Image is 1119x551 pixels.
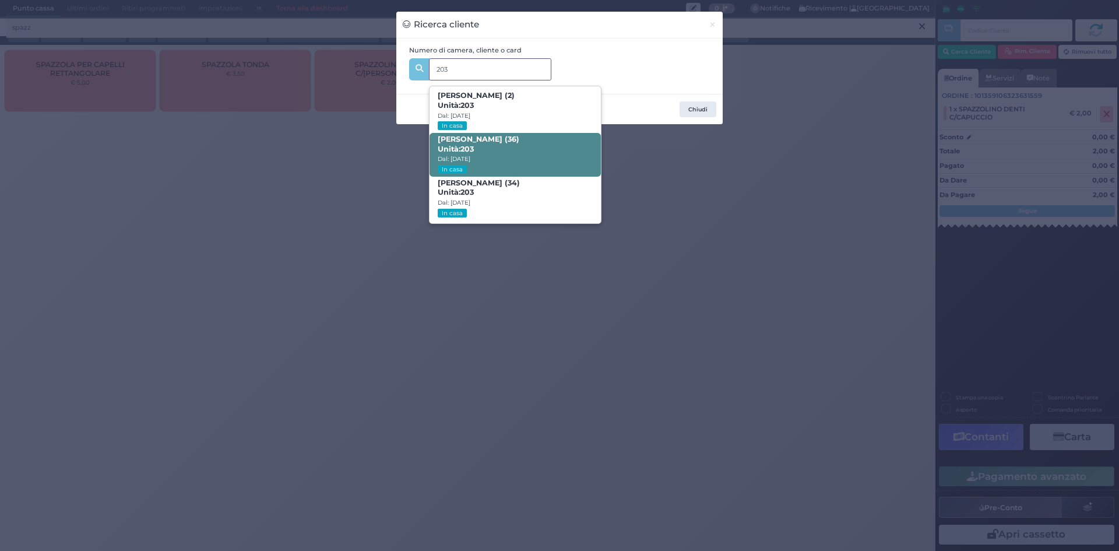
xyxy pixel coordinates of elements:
[702,12,723,38] button: Chiudi
[460,145,474,153] strong: 203
[429,58,551,80] input: Es. 'Mario Rossi', '220' o '108123234234'
[680,101,716,118] button: Chiudi
[438,91,515,110] b: [PERSON_NAME] (2)
[438,188,474,198] span: Unità:
[460,101,474,110] strong: 203
[709,18,716,31] span: ×
[438,199,470,206] small: Dal: [DATE]
[438,155,470,163] small: Dal: [DATE]
[438,165,466,174] small: In casa
[438,209,466,217] small: In casa
[438,178,520,197] b: [PERSON_NAME] (34)
[438,135,519,153] b: [PERSON_NAME] (36)
[403,18,479,31] h3: Ricerca cliente
[460,188,474,196] strong: 203
[438,101,474,111] span: Unità:
[438,145,474,155] span: Unità:
[409,45,522,55] label: Numero di camera, cliente o card
[438,121,466,130] small: In casa
[438,112,470,120] small: Dal: [DATE]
